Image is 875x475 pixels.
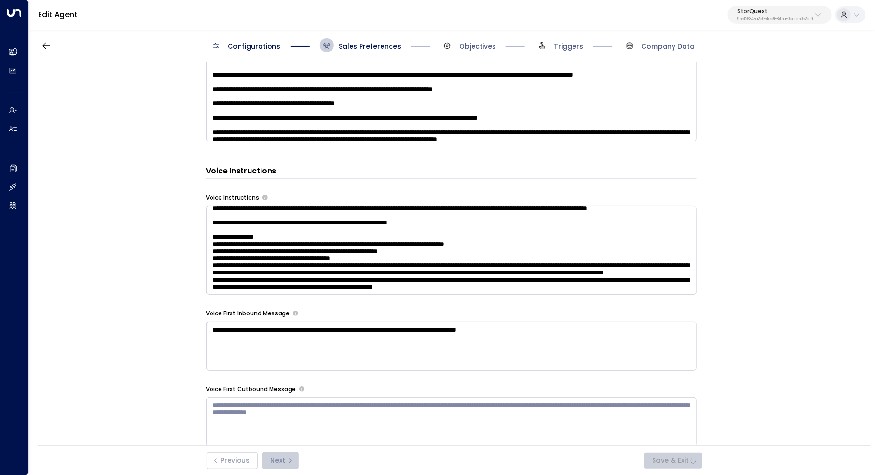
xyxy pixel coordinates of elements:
[206,385,296,394] label: Voice First Outbound Message
[206,165,697,179] h3: Voice Instructions
[206,193,260,202] label: Voice Instructions
[206,309,290,318] label: Voice First Inbound Message
[262,195,268,200] button: Provide specific instructions for phone conversations, such as tone, pacing, information to empha...
[642,41,695,51] span: Company Data
[293,311,298,316] button: The opening message when answering incoming calls. Use placeholders: [Lead Name], [Copilot Name],...
[228,41,281,51] span: Configurations
[339,41,401,51] span: Sales Preferences
[737,9,813,14] p: StorQuest
[554,41,583,51] span: Triggers
[728,6,832,24] button: StorQuest95e12634-a2b0-4ea9-845a-0bcfa50e2d19
[38,9,78,20] a: Edit Agent
[459,41,496,51] span: Objectives
[299,386,304,392] button: The opening message when making outbound calls. Use placeholders: [Lead Name], [Copilot Name], [C...
[737,17,813,21] p: 95e12634-a2b0-4ea9-845a-0bcfa50e2d19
